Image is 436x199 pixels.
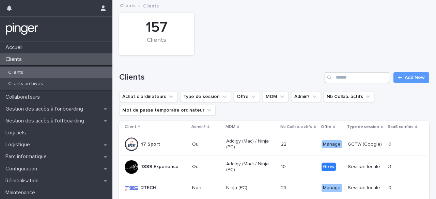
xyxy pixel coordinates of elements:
[388,140,393,147] p: 0
[119,178,429,198] tr: 2TECHNonNinja (PC)2323 ManageSession locale00
[388,184,393,191] p: 0
[131,19,183,36] div: 157
[141,164,178,170] p: 1889 Experience
[280,123,312,131] p: Nb Collab. actifs
[281,140,288,147] p: 22
[192,142,221,147] p: Oui
[119,91,177,102] button: Achat d'ordinateurs
[192,185,221,191] p: Non
[119,155,429,178] tr: 1889 ExperienceOuiAddigy (Mac) / Ninja (PC)1010 GrowSession locale33
[225,123,235,131] p: MDM
[141,185,156,191] p: 2TECH
[131,37,183,51] div: Clients
[322,163,336,171] div: Grow
[191,123,206,131] p: Admin?
[291,91,321,102] button: Admin?
[281,184,288,191] p: 23
[234,91,260,102] button: Offre
[226,185,275,191] p: Ninja (PC)
[119,133,429,156] tr: 17 SportOuiAddigy (Mac) / Ninja (PC)2222 ManageGCPW (Google)00
[405,75,425,80] span: Add New
[143,2,159,9] p: Clients
[3,189,41,196] p: Maintenance
[3,142,35,148] p: Logistique
[119,105,216,116] button: Mot de passe temporaire ordinateur
[321,123,331,131] p: Offre
[119,72,322,82] h1: Clients
[3,56,27,63] p: Clients
[120,1,136,9] a: Clients
[3,130,31,136] p: Logiciels
[3,70,29,76] p: Clients
[347,123,379,131] p: Type de session
[3,118,90,124] p: Gestion des accès à l’offboarding
[125,123,136,131] p: Client
[324,91,374,102] button: Nb Collab. actifs
[3,166,43,172] p: Configuration
[3,106,89,112] p: Gestion des accès à l’onboarding
[263,91,289,102] button: MDM
[226,161,275,173] p: Addigy (Mac) / Ninja (PC)
[388,163,392,170] p: 3
[348,142,383,147] p: GCPW (Google)
[180,91,231,102] button: Type de session
[322,140,342,149] div: Manage
[192,164,221,170] p: Oui
[348,185,383,191] p: Session locale
[3,94,45,100] p: Collaborateurs
[388,123,414,131] p: SaaS confiés
[325,72,389,83] input: Search
[281,163,287,170] p: 10
[226,138,275,150] p: Addigy (Mac) / Ninja (PC)
[322,184,342,192] div: Manage
[393,72,429,83] a: Add New
[348,164,383,170] p: Session locale
[3,153,52,160] p: Parc informatique
[3,178,44,184] p: Réinitialisation
[5,22,38,36] img: mTgBEunGTSyRkCgitkcU
[3,44,28,51] p: Accueil
[141,142,160,147] p: 17 Sport
[3,81,48,87] p: Clients archivés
